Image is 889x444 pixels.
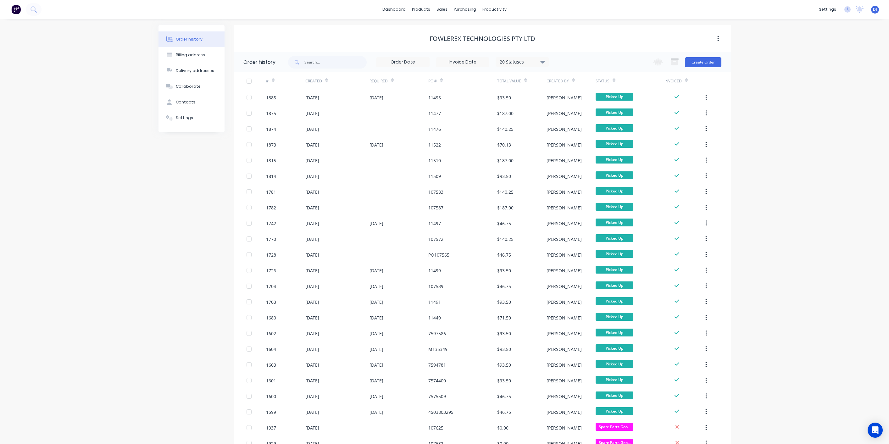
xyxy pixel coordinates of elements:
[596,234,633,242] span: Picked Up
[266,220,276,227] div: 1742
[430,35,535,42] div: Fowlerex Technologies Pty Ltd
[266,283,276,290] div: 1704
[596,72,664,90] div: Status
[428,267,441,274] div: 11499
[176,99,195,105] div: Contacts
[428,173,441,180] div: 11509
[547,126,582,132] div: [PERSON_NAME]
[266,267,276,274] div: 1726
[547,94,582,101] div: [PERSON_NAME]
[596,423,633,431] span: Spare Parts Goo...
[266,78,269,84] div: #
[873,7,877,12] span: DI
[596,360,633,368] span: Picked Up
[547,283,582,290] div: [PERSON_NAME]
[379,5,409,14] a: dashboard
[596,108,633,116] span: Picked Up
[497,94,511,101] div: $93.50
[497,425,508,431] div: $0.00
[369,393,383,400] div: [DATE]
[369,409,383,415] div: [DATE]
[266,299,276,305] div: 1703
[305,425,319,431] div: [DATE]
[596,140,633,148] span: Picked Up
[496,58,549,65] div: 20 Statuses
[266,314,276,321] div: 1680
[266,173,276,180] div: 1814
[479,5,510,14] div: productivity
[497,252,511,258] div: $46.75
[497,220,511,227] div: $46.75
[596,407,633,415] span: Picked Up
[428,142,441,148] div: 11522
[596,203,633,211] span: Picked Up
[428,189,443,195] div: 107583
[428,377,446,384] div: 7574400
[685,57,721,67] button: Create Order
[497,299,511,305] div: $93.50
[497,72,546,90] div: Total Value
[497,314,511,321] div: $71.50
[547,173,582,180] div: [PERSON_NAME]
[266,393,276,400] div: 1600
[305,393,319,400] div: [DATE]
[868,423,883,438] div: Open Intercom Messenger
[596,171,633,179] span: Picked Up
[428,157,441,164] div: 11510
[596,281,633,289] span: Picked Up
[596,266,633,274] span: Picked Up
[305,377,319,384] div: [DATE]
[176,84,201,89] div: Collaborate
[305,72,369,90] div: Created
[428,252,449,258] div: PO107565
[428,346,447,352] div: M135349
[369,78,388,84] div: Required
[305,314,319,321] div: [DATE]
[369,283,383,290] div: [DATE]
[547,236,582,242] div: [PERSON_NAME]
[547,393,582,400] div: [PERSON_NAME]
[428,72,497,90] div: PO #
[428,94,441,101] div: 11495
[266,142,276,148] div: 1873
[428,425,443,431] div: 107625
[596,297,633,305] span: Picked Up
[369,314,383,321] div: [DATE]
[547,204,582,211] div: [PERSON_NAME]
[305,126,319,132] div: [DATE]
[266,94,276,101] div: 1885
[596,329,633,336] span: Picked Up
[596,391,633,399] span: Picked Up
[596,78,609,84] div: Status
[305,283,319,290] div: [DATE]
[428,220,441,227] div: 11497
[369,267,383,274] div: [DATE]
[266,346,276,352] div: 1604
[547,157,582,164] div: [PERSON_NAME]
[266,157,276,164] div: 1815
[369,377,383,384] div: [DATE]
[266,425,276,431] div: 1937
[664,78,682,84] div: Invoiced
[376,58,429,67] input: Order Date
[243,58,275,66] div: Order history
[266,377,276,384] div: 1601
[266,252,276,258] div: 1728
[497,157,514,164] div: $187.00
[497,377,511,384] div: $93.50
[816,5,839,14] div: settings
[176,36,203,42] div: Order history
[305,204,319,211] div: [DATE]
[369,330,383,337] div: [DATE]
[158,94,225,110] button: Contacts
[305,346,319,352] div: [DATE]
[305,267,319,274] div: [DATE]
[266,126,276,132] div: 1874
[176,52,205,58] div: Billing address
[497,236,514,242] div: $140.25
[547,110,582,117] div: [PERSON_NAME]
[428,283,443,290] div: 107539
[266,72,305,90] div: #
[596,313,633,321] span: Picked Up
[547,78,569,84] div: Created By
